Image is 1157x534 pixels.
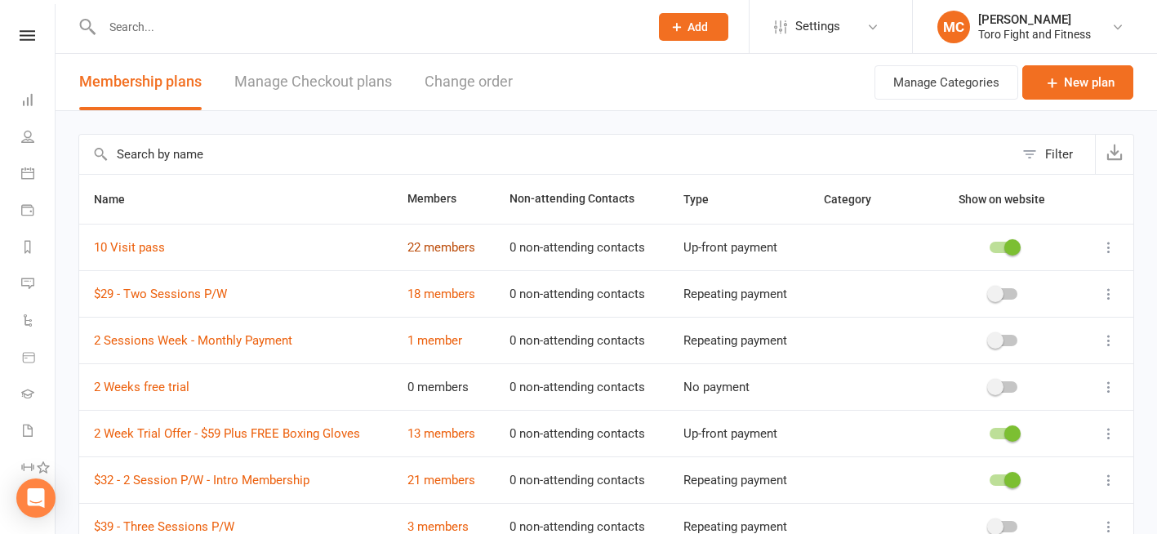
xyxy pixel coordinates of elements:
span: Add [688,20,708,33]
a: Manage Checkout plans [234,54,392,110]
td: Up-front payment [669,410,809,456]
td: Repeating payment [669,317,809,363]
td: 0 non-attending contacts [495,410,669,456]
td: 0 members [393,363,496,410]
td: No payment [669,363,809,410]
a: 10 Visit pass [94,240,165,255]
button: Membership plans [79,54,202,110]
button: Change order [425,54,513,110]
span: Category [824,193,889,206]
button: Show on website [944,189,1063,209]
button: Name [94,189,143,209]
input: Search by name [79,135,1014,174]
span: Name [94,193,143,206]
a: 2 Weeks free trial [94,380,189,394]
span: Type [683,193,727,206]
a: 13 members [407,426,475,441]
td: 0 non-attending contacts [495,224,669,270]
th: Members [393,175,496,224]
th: Non-attending Contacts [495,175,669,224]
td: 0 non-attending contacts [495,317,669,363]
td: Repeating payment [669,270,809,317]
a: 21 members [407,473,475,487]
td: 0 non-attending contacts [495,363,669,410]
div: MC [937,11,970,43]
div: Toro Fight and Fitness [978,27,1091,42]
a: Product Sales [21,340,55,377]
a: 22 members [407,240,475,255]
a: Payments [21,194,55,230]
a: New plan [1022,65,1133,100]
button: Type [683,189,727,209]
button: Add [659,13,728,41]
a: $39 - Three Sessions P/W [94,519,234,534]
div: Open Intercom Messenger [16,478,56,518]
div: [PERSON_NAME] [978,12,1091,27]
td: 0 non-attending contacts [495,456,669,503]
a: $29 - Two Sessions P/W [94,287,227,301]
a: 18 members [407,287,475,301]
a: 1 member [407,333,462,348]
td: 0 non-attending contacts [495,270,669,317]
button: Category [824,189,889,209]
button: Filter [1014,135,1095,174]
a: Calendar [21,157,55,194]
a: People [21,120,55,157]
div: Filter [1045,145,1073,164]
a: 2 Week Trial Offer - $59 Plus FREE Boxing Gloves [94,426,360,441]
td: Repeating payment [669,456,809,503]
a: Reports [21,230,55,267]
a: $32 - 2 Session P/W - Intro Membership [94,473,309,487]
a: 3 members [407,519,469,534]
td: Up-front payment [669,224,809,270]
span: Show on website [959,193,1045,206]
button: Manage Categories [874,65,1018,100]
input: Search... [97,16,638,38]
a: 2 Sessions Week - Monthly Payment [94,333,292,348]
a: Dashboard [21,83,55,120]
span: Settings [795,8,840,45]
